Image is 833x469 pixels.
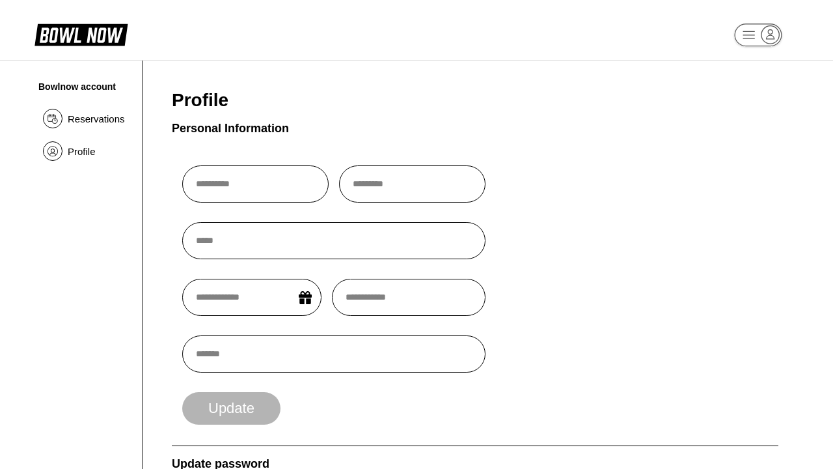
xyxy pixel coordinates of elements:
div: Bowlnow account [38,81,130,92]
span: Profile [172,89,228,111]
div: Personal Information [172,121,289,135]
span: Profile [68,146,96,157]
a: Reservations [36,102,132,135]
span: Reservations [68,113,125,124]
a: Profile [36,135,132,167]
